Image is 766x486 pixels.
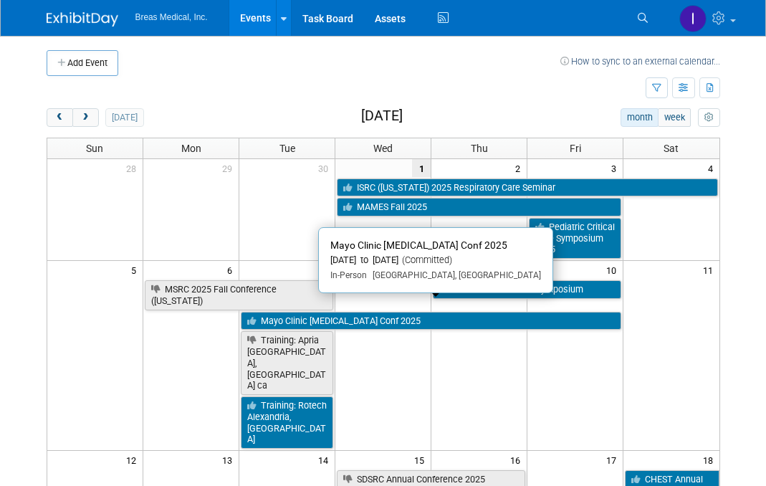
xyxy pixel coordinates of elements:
[337,178,718,197] a: ISRC ([US_STATE]) 2025 Respiratory Care Seminar
[698,108,719,127] button: myCustomButton
[47,50,118,76] button: Add Event
[241,331,333,395] a: Training: Apria [GEOGRAPHIC_DATA], [GEOGRAPHIC_DATA] ca
[605,451,623,469] span: 17
[330,254,541,267] div: [DATE] to [DATE]
[221,451,239,469] span: 13
[658,108,691,127] button: week
[125,159,143,177] span: 28
[367,270,541,280] span: [GEOGRAPHIC_DATA], [GEOGRAPHIC_DATA]
[105,108,143,127] button: [DATE]
[279,143,295,154] span: Tue
[702,261,719,279] span: 11
[361,108,403,124] h2: [DATE]
[664,143,679,154] span: Sat
[330,270,367,280] span: In-Person
[135,12,208,22] span: Breas Medical, Inc.
[317,159,335,177] span: 30
[413,451,431,469] span: 15
[145,280,333,310] a: MSRC 2025 Fall Conference ([US_STATE])
[337,198,621,216] a: MAMES Fall 2025
[47,12,118,27] img: ExhibitDay
[72,108,99,127] button: next
[317,451,335,469] span: 14
[702,451,719,469] span: 18
[398,254,452,265] span: (Committed)
[560,56,720,67] a: How to sync to an external calendar...
[373,143,393,154] span: Wed
[241,312,621,330] a: Mayo Clinic [MEDICAL_DATA] Conf 2025
[509,451,527,469] span: 16
[679,5,707,32] img: Inga Dolezar
[125,451,143,469] span: 12
[330,239,507,251] span: Mayo Clinic [MEDICAL_DATA] Conf 2025
[704,113,714,123] i: Personalize Calendar
[707,159,719,177] span: 4
[226,261,239,279] span: 6
[86,143,103,154] span: Sun
[412,159,431,177] span: 1
[47,108,73,127] button: prev
[130,261,143,279] span: 5
[221,159,239,177] span: 29
[181,143,201,154] span: Mon
[241,396,333,449] a: Training: Rotech Alexandria, [GEOGRAPHIC_DATA]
